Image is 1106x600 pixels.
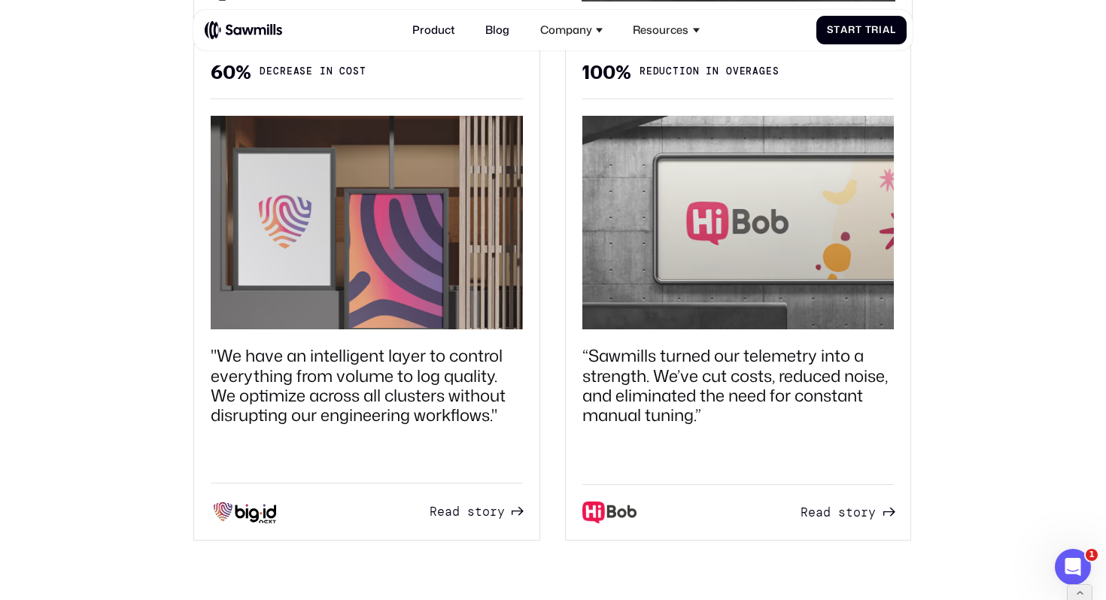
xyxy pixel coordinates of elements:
div: Company [540,23,592,37]
span: e [808,505,816,520]
span: a [883,24,890,35]
span: 1 [1086,549,1098,561]
div: 100% [582,62,631,83]
span: t [834,24,840,35]
span: R [801,505,808,520]
span: r [848,24,855,35]
div: “Sawmills turned our telemetry into a strength. We’ve cut costs, reduced noise, and eliminated th... [582,346,894,426]
a: Product [404,15,463,45]
img: Grey H logo [211,500,280,523]
a: Readstory [801,502,894,523]
span: t [846,505,853,520]
div: Resources [633,23,688,37]
img: hibob poster [582,116,894,329]
span: r [861,505,868,520]
div: "We have an intelligent layer to control everything from volume to log quality. We optimize acros... [211,346,522,426]
span: i [879,24,883,35]
span: r [871,24,879,35]
div: REDUCTION IN OVERAGES [640,65,779,78]
div: Resources [624,15,707,45]
span: d [823,505,831,520]
span: a [816,505,823,520]
span: s [838,505,846,520]
span: o [853,505,861,520]
div: DECREASE IN COST [260,65,366,78]
span: y [868,505,876,520]
iframe: Intercom live chat [1055,549,1091,585]
span: e [437,505,445,520]
a: Blog [477,15,518,45]
img: Via POSTER [211,116,522,329]
span: o [482,505,490,520]
span: l [890,24,896,35]
span: s [467,505,475,520]
span: R [430,505,437,520]
span: a [840,24,848,35]
span: t [475,505,482,520]
div: Company [532,15,611,45]
span: t [855,24,862,35]
span: T [865,24,872,35]
a: StartTrial [816,16,907,44]
span: S [827,24,834,35]
div: 60% [211,62,251,83]
span: r [490,505,497,520]
span: d [452,505,460,520]
img: HiBob logo [582,502,637,523]
span: y [497,505,505,520]
span: a [445,505,452,520]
